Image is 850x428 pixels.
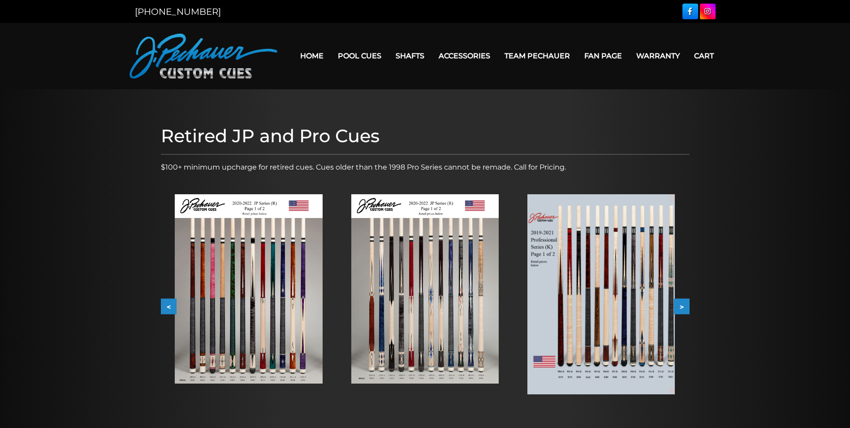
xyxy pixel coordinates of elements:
[161,299,690,314] div: Carousel Navigation
[577,44,629,67] a: Fan Page
[687,44,721,67] a: Cart
[331,44,388,67] a: Pool Cues
[129,34,277,79] img: Pechauer Custom Cues
[629,44,687,67] a: Warranty
[497,44,577,67] a: Team Pechauer
[161,162,690,173] p: $100+ minimum upcharge for retired cues. Cues older than the 1998 Pro Series cannot be remade. Ca...
[293,44,331,67] a: Home
[161,125,690,147] h1: Retired JP and Pro Cues
[161,299,177,314] button: <
[388,44,431,67] a: Shafts
[674,299,690,314] button: >
[431,44,497,67] a: Accessories
[135,6,221,17] a: [PHONE_NUMBER]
